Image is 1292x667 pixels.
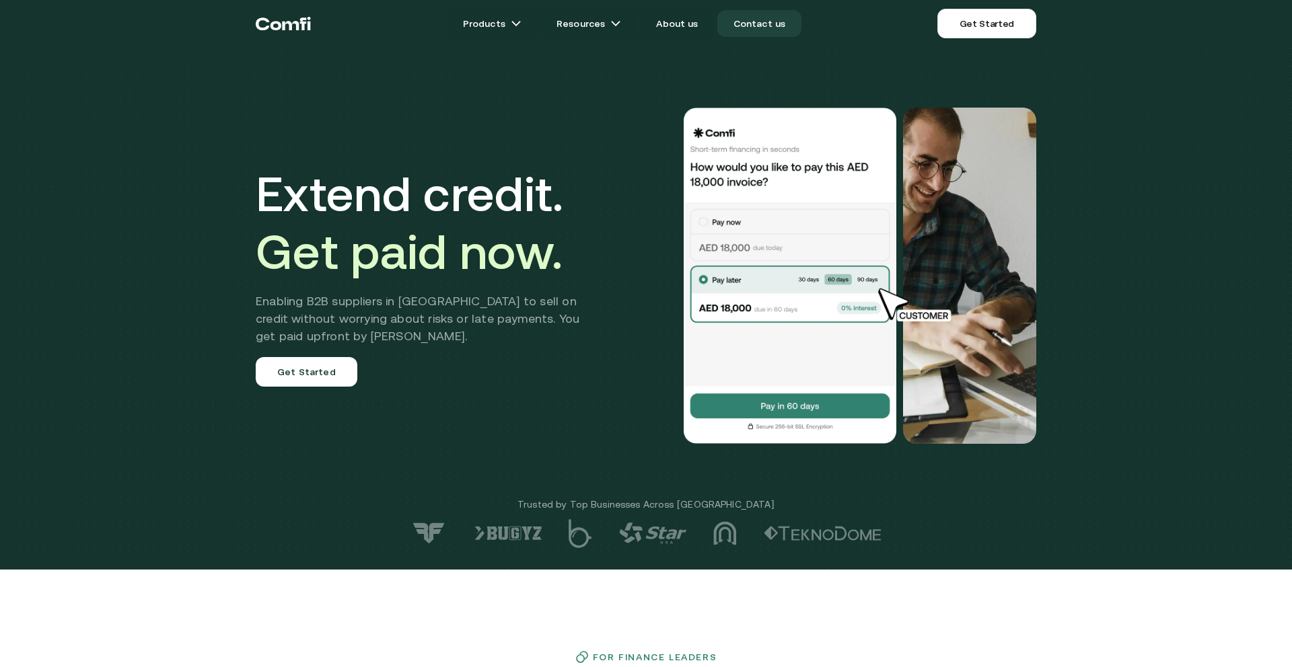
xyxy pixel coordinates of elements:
a: Productsarrow icons [447,10,538,37]
img: arrow icons [610,18,621,29]
img: cursor [868,286,966,324]
img: Would you like to pay this AED 18,000.00 invoice? [682,108,898,444]
img: logo-6 [474,526,542,541]
h1: Extend credit. [256,165,600,280]
a: Contact us [717,10,802,37]
a: Return to the top of the Comfi home page [256,3,311,44]
a: Resourcesarrow icons [540,10,637,37]
img: logo-4 [619,522,686,544]
h2: Enabling B2B suppliers in [GEOGRAPHIC_DATA] to sell on credit without worrying about risks or lat... [256,292,600,345]
img: arrow icons [511,18,522,29]
a: Get Started [937,9,1036,38]
h3: For Finance Leaders [593,652,717,662]
img: finance [575,650,589,664]
span: Get paid now. [256,224,563,279]
img: logo-7 [410,522,447,545]
a: About us [640,10,714,37]
a: Get Started [256,357,357,387]
img: logo-3 [713,521,737,545]
img: logo-5 [569,519,592,548]
img: Would you like to pay this AED 18,000.00 invoice? [903,108,1036,444]
img: logo-2 [764,526,882,541]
